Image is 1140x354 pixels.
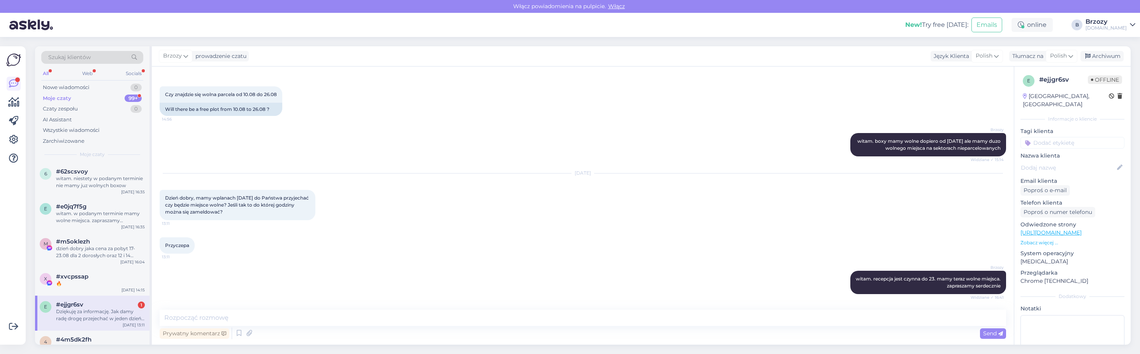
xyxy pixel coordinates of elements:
[123,322,145,328] div: [DATE] 13:11
[1020,207,1095,217] div: Poproś o numer telefonu
[1080,51,1124,61] div: Archiwum
[1020,258,1124,266] p: [MEDICAL_DATA]
[80,151,105,158] span: Moje czaty
[44,339,47,345] span: 4
[1023,92,1109,109] div: [GEOGRAPHIC_DATA], [GEOGRAPHIC_DATA]
[162,254,191,260] span: 13:11
[1020,127,1124,135] p: Tagi klienta
[44,276,47,282] span: x
[121,189,145,195] div: [DATE] 16:35
[1020,239,1124,246] p: Zobacz więcej ...
[971,294,1004,300] span: Widziane ✓ 16:41
[6,53,21,67] img: Askly Logo
[1012,18,1053,32] div: online
[162,221,191,226] span: 13:11
[44,304,47,310] span: e
[160,170,1006,177] div: [DATE]
[931,52,969,60] div: Język Klienta
[1020,229,1082,236] a: [URL][DOMAIN_NAME]
[192,52,246,60] div: prowadzenie czatu
[124,68,143,79] div: Socials
[121,224,145,230] div: [DATE] 16:35
[1085,25,1127,31] div: [DOMAIN_NAME]
[43,95,71,102] div: Moje czaty
[1020,305,1124,313] p: Notatki
[41,68,50,79] div: All
[162,116,191,122] span: 14:56
[56,273,88,280] span: #xvcpssap
[856,276,1002,289] span: witam. recepcja jest czynna do 23. mamy teraz wolne miejsca. zapraszamy serdecznie
[43,126,100,134] div: Wszystkie wiadomości
[971,18,1002,32] button: Emails
[857,138,1002,151] span: witam. boxy mamy wolne dopiero od [DATE] ale mamy duzo wolnego miejsca na sektorach nieparcelowanych
[56,238,90,245] span: #m5oklezh
[905,21,922,28] b: New!
[971,157,1004,163] span: Widziane ✓ 15:14
[1020,293,1124,300] div: Dodatkowy
[160,103,282,116] div: Will there be a free plot from 10.08 to 26.08 ?
[48,53,91,61] span: Szukaj klientów
[1020,116,1124,123] div: Informacje o kliencie
[1021,163,1115,172] input: Dodaj nazwę
[1039,75,1088,84] div: # ejjgr6sv
[56,280,145,287] div: 🔥
[56,308,145,322] div: Dziękuję za informację. Jak damy radę drogę przejechać w jeden dzień [DATE] jesteśmy. [GEOGRAPHIC...
[56,336,91,343] span: #4m5dk2fh
[160,328,229,339] div: Prywatny komentarz
[165,91,277,97] span: Czy znajdzie się wolna parcela od 10.08 do 26.08
[43,105,78,113] div: Czaty zespołu
[56,301,83,308] span: #ejjgr6sv
[1020,249,1124,258] p: System operacyjny
[1020,221,1124,229] p: Odwiedzone strony
[1085,19,1135,31] a: Brzozy[DOMAIN_NAME]
[1027,78,1030,84] span: e
[1085,19,1127,25] div: Brzozy
[56,203,86,210] span: #e0jq7f5g
[165,195,310,215] span: Dzień dobry, mamy wplanach [DATE] do Państwa przyjechać czy będzie miejsce wolne? Jeśli tak to do...
[125,95,142,102] div: 99+
[163,52,182,60] span: Brzozy
[120,259,145,265] div: [DATE] 16:04
[1020,137,1124,149] input: Dodać etykietę
[43,116,72,124] div: AI Assistant
[165,242,189,248] span: Przyczepa
[1071,19,1082,30] div: B
[1020,177,1124,185] p: Email klienta
[976,52,992,60] span: Polish
[81,68,94,79] div: Web
[905,20,968,30] div: Try free [DATE]:
[130,84,142,91] div: 0
[1009,52,1043,60] div: Tłumacz na
[1020,269,1124,277] p: Przeglądarka
[975,265,1004,270] span: Brzozy
[44,241,48,247] span: m
[138,301,145,308] div: 1
[1020,199,1124,207] p: Telefon klienta
[56,245,145,259] div: dzień dobry jaka cena za pobyt 17-23.08 dla 2 dorosłych oraz 12 i 14 latka?
[1088,75,1122,84] span: Offline
[43,84,90,91] div: Nowe wiadomości
[130,105,142,113] div: 0
[1020,277,1124,285] p: Chrome [TECHNICAL_ID]
[975,127,1004,133] span: Brzozy
[1020,185,1070,196] div: Poproś o e-mail
[44,206,47,212] span: e
[43,137,84,145] div: Zarchiwizowane
[1050,52,1067,60] span: Polish
[56,175,145,189] div: witam. niestety w podanym terminie nie mamy juz wolnych boxow
[44,171,47,177] span: 6
[56,210,145,224] div: witam. w podanym terminie mamy wolne miejsca. zapraszamy serdecznie.
[121,287,145,293] div: [DATE] 14:15
[983,330,1003,337] span: Send
[606,3,627,10] span: Włącz
[1020,152,1124,160] p: Nazwa klienta
[56,168,88,175] span: #62scsvoy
